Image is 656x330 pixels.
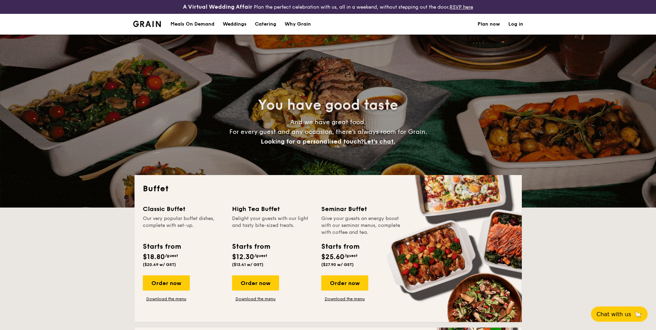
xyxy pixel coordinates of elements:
[143,275,190,291] div: Order now
[232,275,279,291] div: Order now
[223,14,247,35] div: Weddings
[321,262,354,267] span: ($27.90 w/ GST)
[321,241,359,252] div: Starts from
[285,14,311,35] div: Why Grain
[143,262,176,267] span: ($20.49 w/ GST)
[170,14,214,35] div: Meals On Demand
[183,3,252,11] h4: A Virtual Wedding Affair
[219,14,251,35] a: Weddings
[597,311,631,318] span: Chat with us
[251,14,280,35] a: Catering
[254,253,267,258] span: /guest
[321,215,402,236] div: Give your guests an energy boost with our seminar menus, complete with coffee and tea.
[280,14,315,35] a: Why Grain
[591,306,648,322] button: Chat with us🦙
[166,14,219,35] a: Meals On Demand
[232,296,279,302] a: Download the menu
[255,14,276,35] h1: Catering
[634,310,642,318] span: 🦙
[143,241,181,252] div: Starts from
[232,204,313,214] div: High Tea Buffet
[143,204,224,214] div: Classic Buffet
[133,21,161,27] a: Logotype
[450,4,473,10] a: RSVP here
[165,253,178,258] span: /guest
[364,138,395,145] span: Let's chat.
[232,241,270,252] div: Starts from
[478,14,500,35] a: Plan now
[143,215,224,236] div: Our very popular buffet dishes, complete with set-up.
[143,253,165,261] span: $18.80
[129,3,527,11] div: Plan the perfect celebration with us, all in a weekend, without stepping out the door.
[321,275,368,291] div: Order now
[258,97,398,113] span: You have good taste
[229,118,427,145] span: And we have great food. For every guest and any occasion, there’s always room for Grain.
[321,296,368,302] a: Download the menu
[133,21,161,27] img: Grain
[321,253,344,261] span: $25.60
[232,215,313,236] div: Delight your guests with our light and tasty bite-sized treats.
[232,253,254,261] span: $12.30
[508,14,523,35] a: Log in
[232,262,264,267] span: ($13.41 w/ GST)
[321,204,402,214] div: Seminar Buffet
[344,253,358,258] span: /guest
[261,138,364,145] span: Looking for a personalised touch?
[143,296,190,302] a: Download the menu
[143,183,514,194] h2: Buffet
